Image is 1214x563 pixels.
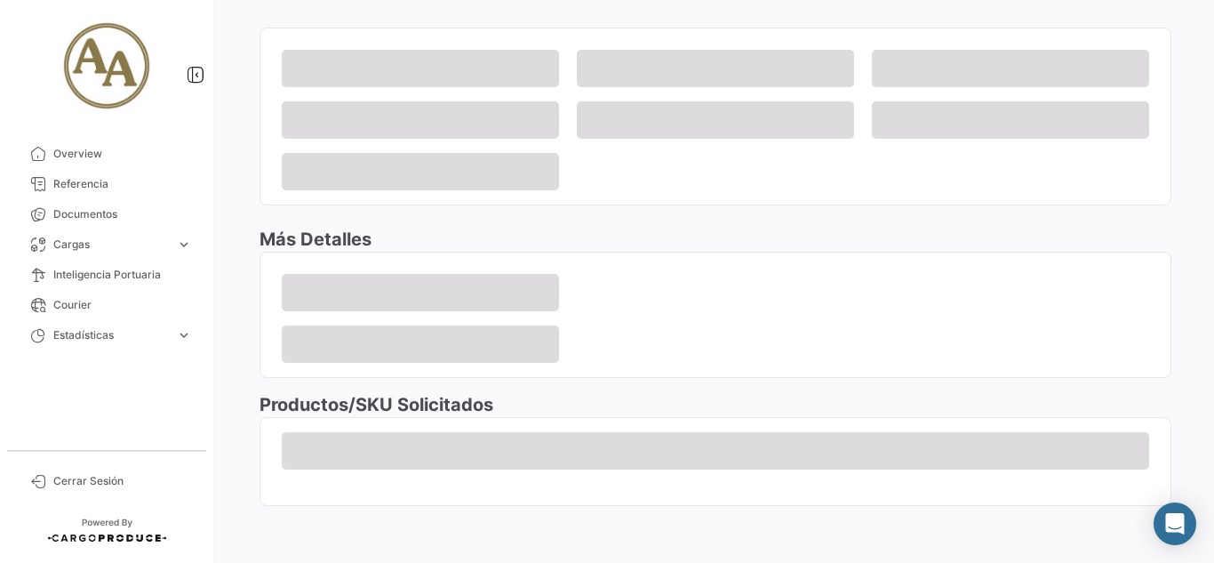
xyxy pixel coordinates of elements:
[62,21,151,110] img: d85fbf23-fa35-483a-980e-3848878eb9e8.jpg
[14,139,199,169] a: Overview
[176,327,192,343] span: expand_more
[53,327,169,343] span: Estadísticas
[53,473,192,489] span: Cerrar Sesión
[1154,503,1196,545] div: Abrir Intercom Messenger
[14,260,199,290] a: Inteligencia Portuaria
[14,169,199,199] a: Referencia
[53,176,192,192] span: Referencia
[14,290,199,320] a: Courier
[260,227,1171,252] h3: Más Detalles
[53,146,192,162] span: Overview
[53,267,192,283] span: Inteligencia Portuaria
[176,237,192,253] span: expand_more
[53,297,192,313] span: Courier
[260,392,1171,417] h3: Productos/SKU Solicitados
[53,237,169,253] span: Cargas
[53,206,192,222] span: Documentos
[14,199,199,229] a: Documentos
